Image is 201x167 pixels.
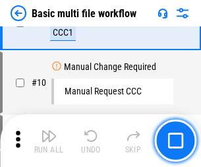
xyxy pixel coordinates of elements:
img: Support [158,8,168,18]
img: Settings menu [175,5,190,21]
div: CCC1 [50,25,76,41]
div: Basic multi file workflow [32,7,136,20]
img: Main button [167,133,183,149]
div: Manual Change Required [64,62,156,72]
span: # 10 [32,77,46,88]
div: Manual Request CCC [65,86,142,96]
img: Back [11,5,26,21]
